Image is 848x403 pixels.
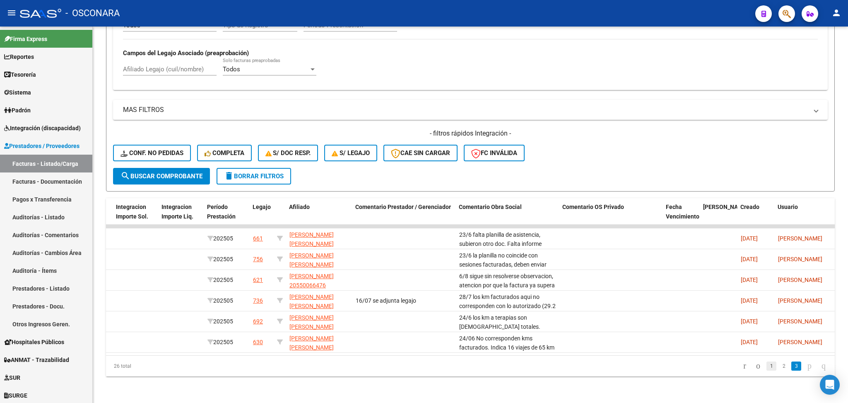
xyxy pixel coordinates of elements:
span: [PERSON_NAME] [778,277,822,283]
span: [PERSON_NAME] [778,318,822,325]
mat-expansion-panel-header: MAS FILTROS [113,100,828,120]
div: 736 [253,296,263,306]
button: Buscar Comprobante [113,168,210,185]
span: 16/07 se adjunta legajo [356,297,416,304]
a: 1 [766,362,776,371]
button: FC Inválida [464,145,525,161]
mat-icon: person [831,8,841,18]
mat-icon: menu [7,8,17,18]
button: Completa [197,145,252,161]
button: S/ Doc Resp. [258,145,318,161]
span: ANMAT - Trazabilidad [4,355,69,364]
mat-icon: delete [224,171,234,181]
span: CAE SIN CARGAR [391,149,450,157]
a: go to last page [818,362,829,371]
span: Prestadores / Proveedores [4,141,79,151]
span: Conf. no pedidas [120,149,183,157]
span: 23/6 falta planilla de asistencia, subieron otro doc. Falta informe evolutivo [459,231,542,257]
div: 661 [253,234,263,243]
div: 692 [253,317,263,326]
button: Borrar Filtros [217,168,291,185]
span: [DATE] [741,256,758,262]
span: Todos [223,66,240,73]
span: Reportes [4,52,34,61]
span: SURGE [4,391,27,400]
span: [PERSON_NAME] [703,204,748,210]
span: [PERSON_NAME] [PERSON_NAME] 20529420146 [289,294,334,319]
span: 6/8 sigue sin resolverse observacion, atencion por que la factura ya supera limites de fecha de e... [459,273,555,327]
span: 202505 [207,256,233,262]
button: Conf. no pedidas [113,145,191,161]
span: Padrón [4,106,31,115]
span: Completa [205,149,244,157]
datatable-header-cell: Creado [737,198,774,235]
h4: - filtros rápidos Integración - [113,129,828,138]
span: Buscar Comprobante [120,172,202,180]
span: [PERSON_NAME] [PERSON_NAME] 20575700927 [289,252,334,278]
mat-panel-title: MAS FILTROS [123,105,808,114]
li: page 1 [765,359,778,373]
span: FC Inválida [471,149,517,157]
span: Comentario Obra Social [459,204,522,210]
span: - OSCONARA [65,4,120,22]
span: [PERSON_NAME] 20550066476 [289,273,334,289]
datatable-header-cell: Integracion Importe Liq. [158,198,204,235]
datatable-header-cell: Integracion Importe Sol. [113,198,158,235]
span: [PERSON_NAME] [PERSON_NAME] 20567628079 [289,231,334,257]
span: Firma Express [4,34,47,44]
datatable-header-cell: Legajo [249,198,273,235]
datatable-header-cell: Comentario Obra Social [455,198,559,235]
div: 26 total [106,356,250,376]
datatable-header-cell: Usuario [774,198,841,235]
span: [DATE] [741,235,758,242]
span: Afiliado [289,204,310,210]
span: Fecha Vencimiento [666,204,699,220]
span: Integración (discapacidad) [4,124,81,133]
span: 24/6 los km a terapias son [DEMOGRAPHIC_DATA] totales. facturaron 117. Debe facturar lo que corre... [459,314,553,349]
span: 202505 [207,339,233,345]
span: Usuario [778,204,798,210]
strong: Campos del Legajo Asociado (preaprobación) [123,49,249,57]
span: [DATE] [741,339,758,345]
button: S/ legajo [324,145,377,161]
datatable-header-cell: Fecha Vencimiento [662,198,700,235]
button: CAE SIN CARGAR [383,145,458,161]
span: [PERSON_NAME] [778,256,822,262]
span: 202505 [207,297,233,304]
span: [DATE] [741,318,758,325]
span: [PERSON_NAME] [778,235,822,242]
span: [DATE] [741,277,758,283]
span: Sistema [4,88,31,97]
span: Hospitales Públicos [4,337,64,347]
span: Tesorería [4,70,36,79]
div: 630 [253,337,263,347]
span: 202505 [207,277,233,283]
datatable-header-cell: Afiliado [286,198,352,235]
datatable-header-cell: Fecha Confimado [700,198,737,235]
li: page 2 [778,359,790,373]
span: 202505 [207,318,233,325]
datatable-header-cell: Comentario Prestador / Gerenciador [352,198,455,235]
span: Integracion Importe Sol. [116,204,148,220]
span: Creado [740,204,759,210]
span: Integracion Importe Liq. [161,204,193,220]
a: go to next page [804,362,815,371]
span: Comentario OS Privado [562,204,624,210]
span: 24/06 No corresponden kms facturados. Indica 16 viajes de 65 km diarios = 1040 kms, factura 1300 kms [459,335,556,361]
a: go to previous page [752,362,764,371]
datatable-header-cell: Comentario OS Privado [559,198,662,235]
span: Borrar Filtros [224,172,284,180]
a: go to first page [740,362,750,371]
div: Open Intercom Messenger [820,375,840,395]
span: 28/7 los km facturados aqui no corresponden con lo autorizado (29.2 km) esto se debe a que presen... [459,294,556,366]
span: S/ Doc Resp. [265,149,311,157]
span: SUR [4,373,20,382]
span: S/ legajo [332,149,370,157]
div: 756 [253,255,263,264]
datatable-header-cell: Período Prestación [204,198,249,235]
span: [PERSON_NAME] [778,297,822,304]
mat-icon: search [120,171,130,181]
span: 202505 [207,235,233,242]
span: [PERSON_NAME] [778,339,822,345]
span: [PERSON_NAME] [PERSON_NAME] 20531553900 [289,335,334,361]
